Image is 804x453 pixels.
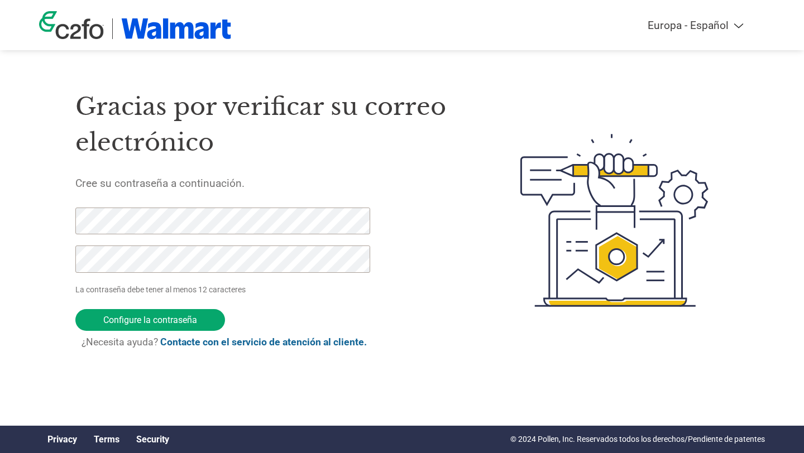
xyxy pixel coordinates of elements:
[82,336,367,348] span: ¿Necesita ayuda?
[136,434,169,445] a: Security
[94,434,119,445] a: Terms
[75,89,467,161] h1: Gracias por verificar su correo electrónico
[47,434,77,445] a: Privacy
[121,18,231,39] img: Walmart
[500,73,729,368] img: create-password
[75,284,374,296] p: La contraseña debe tener al menos 12 caracteres
[75,177,467,190] h5: Cree su contraseña a continuación.
[160,336,367,348] a: Contacte con el servicio de atención al cliente.
[510,433,765,445] p: © 2024 Pollen, Inc. Reservados todos los derechos/Pendiente de patentes
[39,11,104,39] img: c2fo logo
[75,309,225,331] input: Configure la contraseña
